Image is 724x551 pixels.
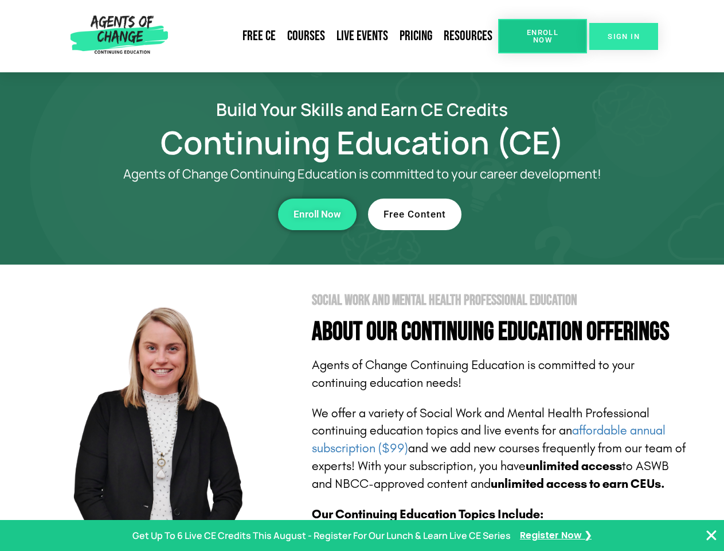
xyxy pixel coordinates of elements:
b: Our Continuing Education Topics Include: [312,507,543,522]
span: Free Content [383,209,446,219]
nav: Menu [173,23,498,49]
p: We offer a variety of Social Work and Mental Health Professional continuing education topics and ... [312,405,689,493]
a: Register Now ❯ [520,527,592,544]
h4: About Our Continuing Education Offerings [312,319,689,345]
button: Close Banner [705,529,718,542]
span: Enroll Now [516,29,569,44]
a: Enroll Now [278,199,357,230]
h2: Social Work and Mental Health Professional Education [312,293,689,308]
b: unlimited access to earn CEUs. [491,476,665,491]
a: Free Content [368,199,461,230]
span: Agents of Change Continuing Education is committed to your continuing education needs! [312,358,635,390]
span: SIGN IN [608,33,640,40]
a: Live Events [331,23,394,49]
p: Get Up To 6 Live CE Credits This August - Register For Our Lunch & Learn Live CE Series [132,527,511,544]
a: Free CE [237,23,281,49]
a: Pricing [394,23,438,49]
a: SIGN IN [589,23,658,50]
p: Agents of Change Continuing Education is committed to your career development! [81,167,643,181]
a: Enroll Now [498,19,587,53]
span: Enroll Now [293,209,341,219]
a: Resources [438,23,498,49]
h1: Continuing Education (CE) [36,129,689,156]
a: Courses [281,23,331,49]
h2: Build Your Skills and Earn CE Credits [36,101,689,118]
b: unlimited access [526,459,622,474]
